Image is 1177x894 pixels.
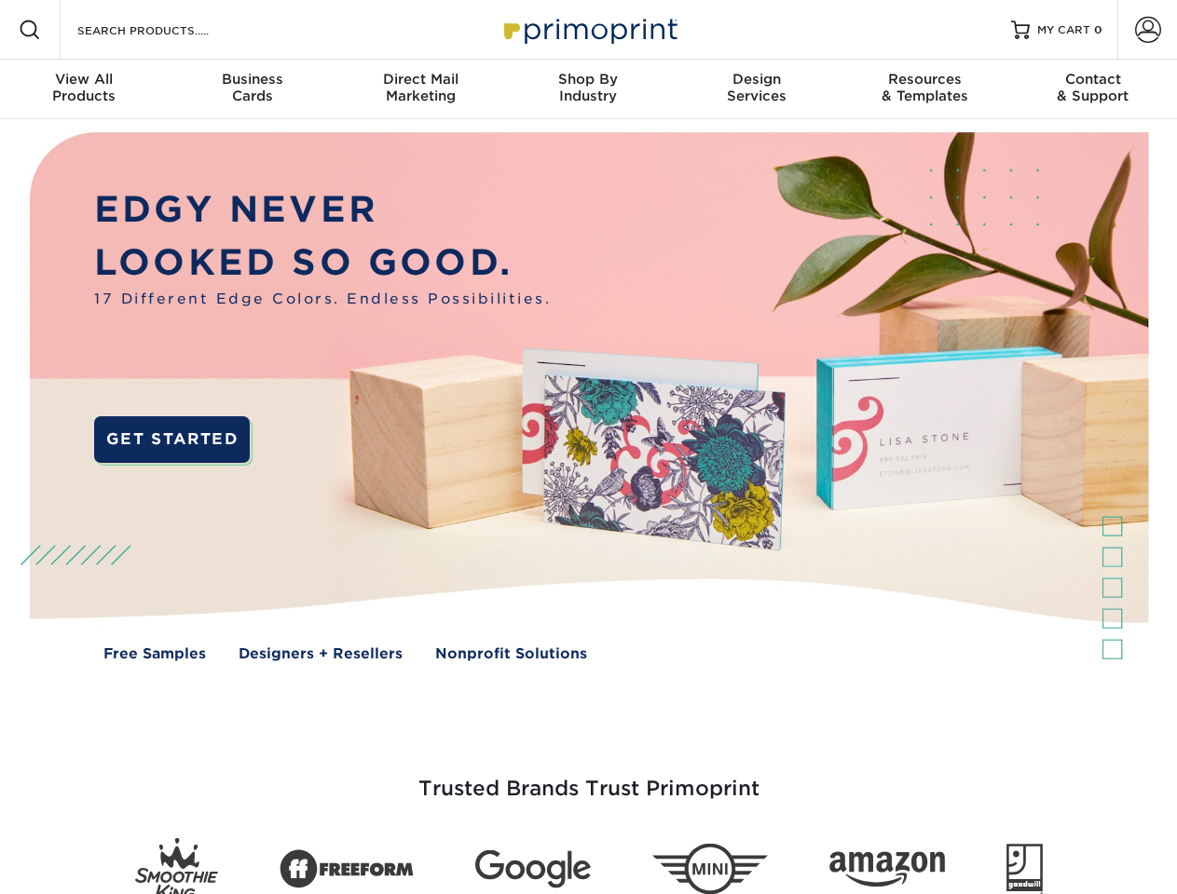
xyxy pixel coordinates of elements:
div: Cards [168,71,335,104]
a: DesignServices [673,60,841,119]
span: Business [168,71,335,88]
div: Services [673,71,841,104]
iframe: Google Customer Reviews [5,837,158,887]
h3: Trusted Brands Trust Primoprint [44,732,1134,823]
div: Marketing [336,71,504,104]
a: Resources& Templates [841,60,1008,119]
span: 17 Different Edge Colors. Endless Possibilities. [94,289,551,310]
a: Direct MailMarketing [336,60,504,119]
div: & Support [1009,71,1177,104]
img: Goodwill [1006,844,1043,894]
a: Nonprofit Solutions [435,643,587,665]
span: Resources [841,71,1008,88]
span: Direct Mail [336,71,504,88]
img: Google [475,850,591,888]
a: Free Samples [103,643,206,665]
a: Shop ByIndustry [504,60,672,119]
p: LOOKED SO GOOD. [94,237,551,290]
input: SEARCH PRODUCTS..... [75,19,257,41]
div: & Templates [841,71,1008,104]
img: Primoprint [496,9,682,49]
span: Contact [1009,71,1177,88]
div: Industry [504,71,672,104]
img: Amazon [829,852,945,887]
a: GET STARTED [94,416,250,463]
span: Design [673,71,841,88]
a: Contact& Support [1009,60,1177,119]
a: BusinessCards [168,60,335,119]
a: Designers + Resellers [239,643,403,665]
span: 0 [1094,23,1102,36]
span: Shop By [504,71,672,88]
span: MY CART [1037,22,1090,38]
p: EDGY NEVER [94,183,551,237]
